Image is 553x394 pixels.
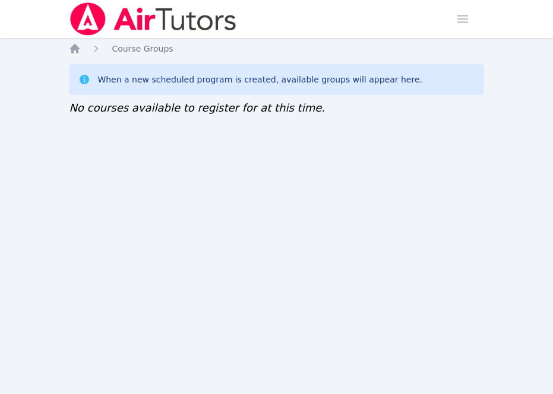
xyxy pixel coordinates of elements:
[69,43,484,55] nav: Breadcrumb
[69,101,325,114] span: No courses available to register for at this time.
[97,74,422,85] div: When a new scheduled program is created, available groups will appear here.
[112,44,173,53] span: Course Groups
[112,43,173,55] a: Course Groups
[69,2,237,36] img: Air Tutors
